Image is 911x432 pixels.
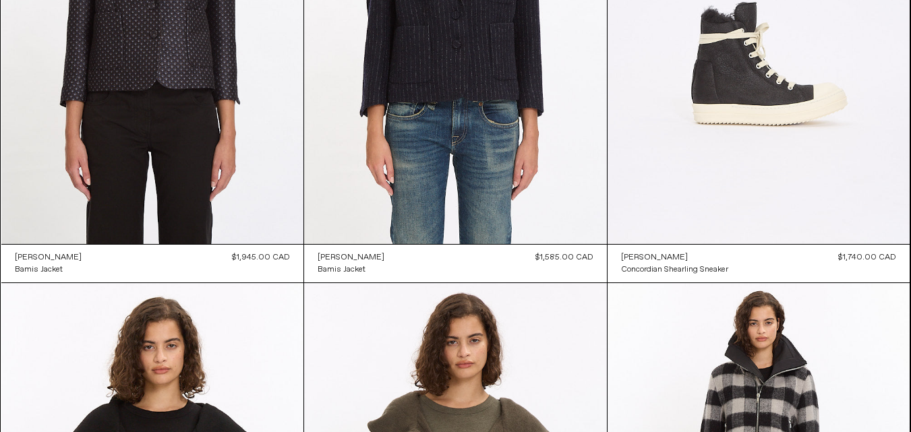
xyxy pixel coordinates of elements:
[15,264,63,276] div: Bamis Jacket
[621,264,728,276] a: Concordian Shearling Sneaker
[621,251,728,264] a: [PERSON_NAME]
[318,264,365,276] div: Bamis Jacket
[838,251,896,264] div: $1,740.00 CAD
[621,252,688,264] div: [PERSON_NAME]
[15,264,82,276] a: Bamis Jacket
[232,251,290,264] div: $1,945.00 CAD
[535,251,593,264] div: $1,585.00 CAD
[318,264,384,276] a: Bamis Jacket
[15,251,82,264] a: [PERSON_NAME]
[318,251,384,264] a: [PERSON_NAME]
